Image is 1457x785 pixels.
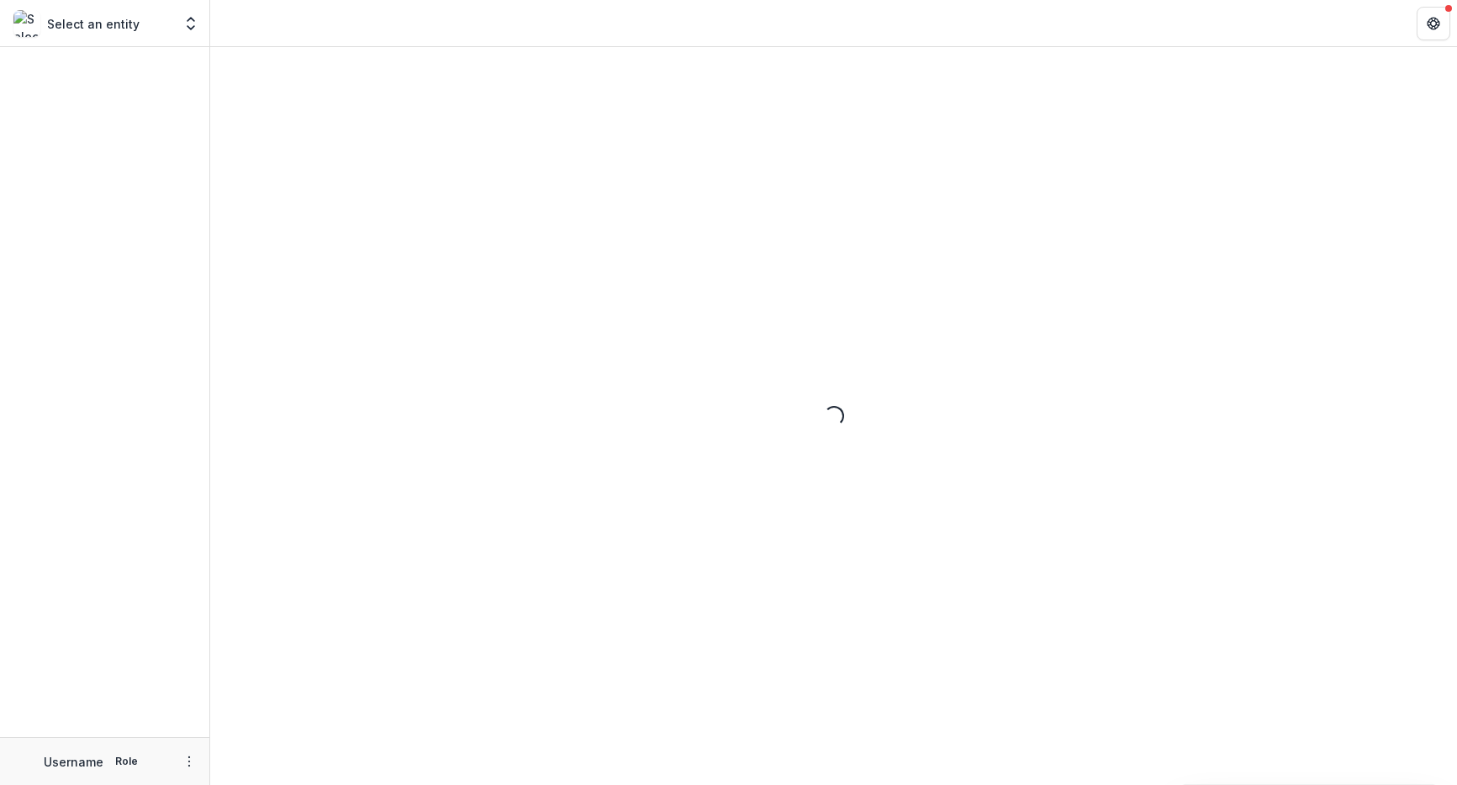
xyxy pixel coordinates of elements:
button: More [179,751,199,772]
p: Role [110,754,143,769]
button: Open entity switcher [179,7,203,40]
p: Username [44,753,103,771]
img: Select an entity [13,10,40,37]
button: Get Help [1417,7,1450,40]
p: Select an entity [47,15,140,33]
